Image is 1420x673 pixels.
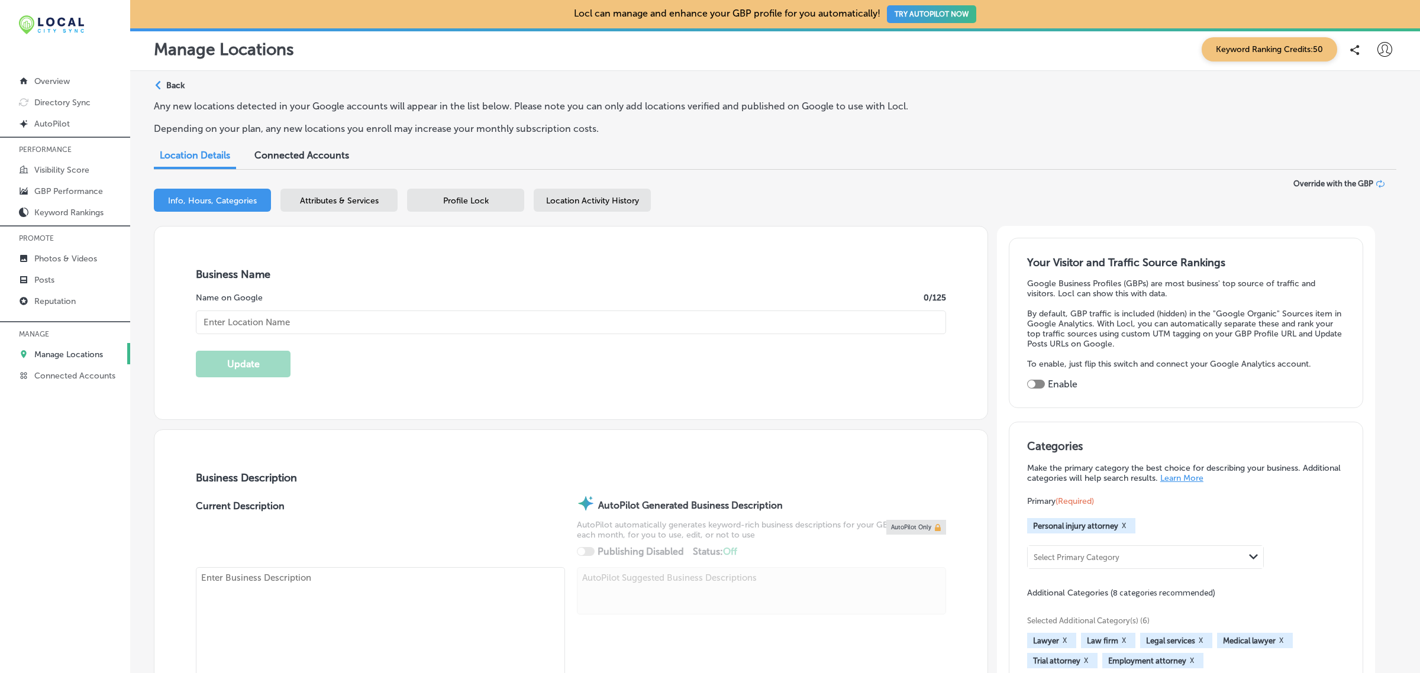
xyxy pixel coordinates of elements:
[1293,179,1373,188] span: Override with the GBP
[1027,588,1215,598] span: Additional Categories
[1048,378,1077,390] label: Enable
[34,98,91,108] p: Directory Sync
[300,196,379,206] span: Attributes & Services
[1034,553,1119,562] div: Select Primary Category
[34,350,103,360] p: Manage Locations
[154,123,961,134] p: Depending on your plan, any new locations you enroll may increase your monthly subscription costs.
[196,268,945,281] h3: Business Name
[154,101,961,112] p: Any new locations detected in your Google accounts will appear in the list below. Please note you...
[1118,636,1129,645] button: X
[1027,616,1336,625] span: Selected Additional Category(s) (6)
[1033,656,1080,665] span: Trial attorney
[254,150,349,161] span: Connected Accounts
[1276,636,1287,645] button: X
[1146,636,1195,645] span: Legal services
[34,254,97,264] p: Photos & Videos
[196,310,945,334] input: Enter Location Name
[1033,636,1059,645] span: Lawyer
[1027,463,1345,483] p: Make the primary category the best choice for describing your business. Additional categories wil...
[34,208,104,218] p: Keyword Rankings
[887,5,976,23] button: TRY AUTOPILOT NOW
[34,186,103,196] p: GBP Performance
[34,119,70,129] p: AutoPilot
[1027,309,1345,349] p: By default, GBP traffic is included (hidden) in the "Google Organic" Sources item in Google Analy...
[1118,521,1129,530] button: X
[1223,636,1276,645] span: Medical lawyer
[196,293,263,303] label: Name on Google
[34,165,89,175] p: Visibility Score
[1202,37,1337,62] span: Keyword Ranking Credits: 50
[546,196,639,206] span: Location Activity History
[1111,587,1215,598] span: (8 categories recommended)
[598,500,783,511] strong: AutoPilot Generated Business Description
[154,40,294,59] p: Manage Locations
[34,76,70,86] p: Overview
[1080,656,1092,665] button: X
[34,371,115,381] p: Connected Accounts
[1087,636,1118,645] span: Law firm
[19,15,84,34] img: 12321ecb-abad-46dd-be7f-2600e8d3409flocal-city-sync-logo-rectangle.png
[160,150,230,161] span: Location Details
[196,351,291,377] button: Update
[196,471,945,484] h3: Business Description
[168,196,257,206] span: Info, Hours, Categories
[34,296,76,306] p: Reputation
[1027,359,1345,369] p: To enable, just flip this switch and connect your Google Analytics account.
[1160,473,1203,483] a: Learn More
[166,80,185,90] p: Back
[1027,279,1345,299] p: Google Business Profiles (GBPs) are most business' top source of traffic and visitors. Locl can s...
[577,494,595,512] img: autopilot-icon
[1027,496,1094,506] span: Primary
[1033,522,1118,530] span: Personal injury attorney
[1195,636,1206,645] button: X
[196,500,285,567] label: Current Description
[1186,656,1198,665] button: X
[1027,256,1345,269] h3: Your Visitor and Traffic Source Rankings
[1108,656,1186,665] span: Employment attorney
[1059,636,1070,645] button: X
[443,196,489,206] span: Profile Lock
[1056,496,1094,506] span: (Required)
[34,275,54,285] p: Posts
[924,293,946,303] label: 0 /125
[1027,439,1345,457] h3: Categories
